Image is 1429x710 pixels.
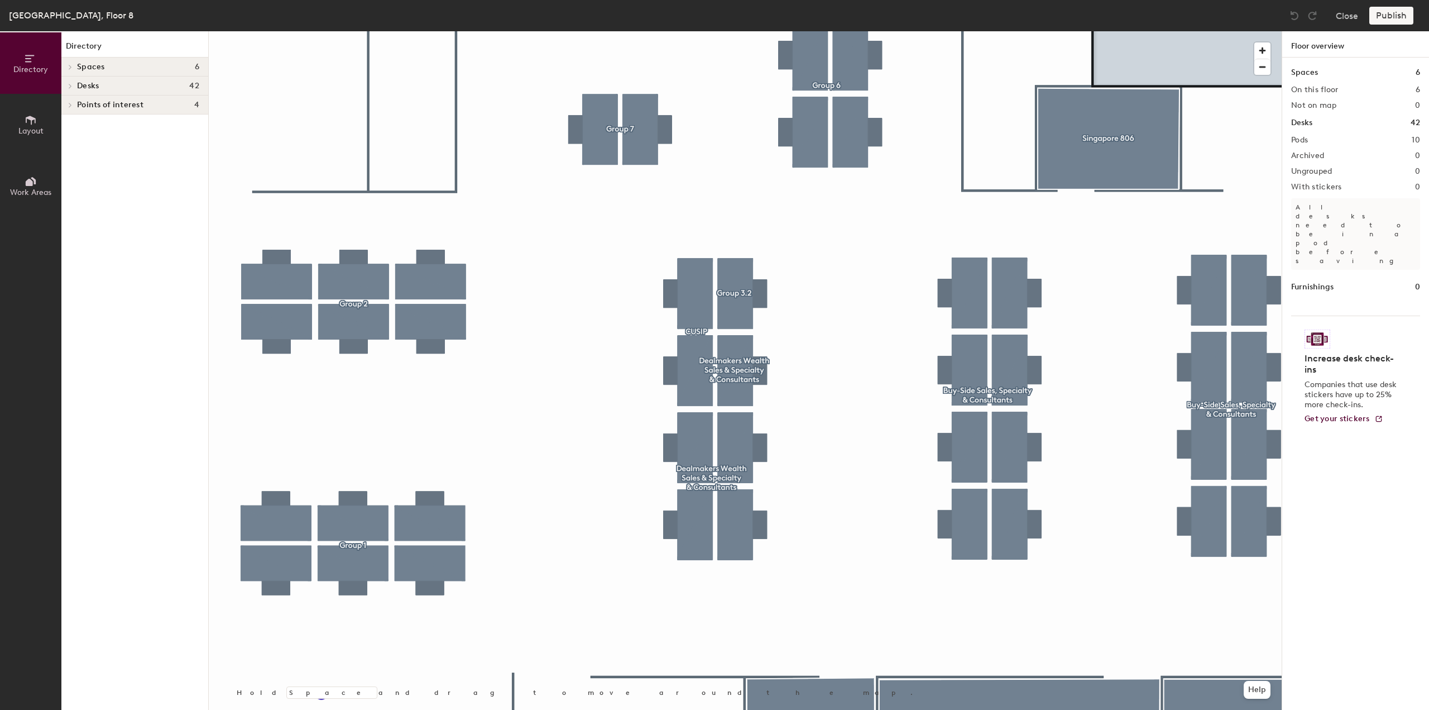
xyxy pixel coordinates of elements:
h1: Furnishings [1291,281,1334,293]
span: Layout [18,126,44,136]
span: 6 [195,63,199,72]
h2: Not on map [1291,101,1336,110]
p: Companies that use desk stickers have up to 25% more check-ins. [1305,380,1400,410]
h2: On this floor [1291,85,1339,94]
h2: 0 [1415,101,1420,110]
h1: Desks [1291,117,1312,129]
button: Help [1244,681,1270,699]
span: Desks [77,82,99,90]
img: Sticker logo [1305,330,1330,349]
span: Directory [13,65,48,74]
span: Get your stickers [1305,414,1370,423]
h1: 42 [1411,117,1420,129]
a: Get your stickers [1305,414,1383,424]
h2: With stickers [1291,183,1342,192]
span: 42 [189,82,199,90]
h2: Ungrouped [1291,167,1332,176]
div: [GEOGRAPHIC_DATA], Floor 8 [9,8,133,22]
h1: Directory [61,40,208,58]
h2: Pods [1291,136,1308,145]
h2: 0 [1415,151,1420,160]
h2: 0 [1415,183,1420,192]
h1: Spaces [1291,66,1318,79]
span: Points of interest [77,101,143,109]
span: 4 [194,101,199,109]
h1: 6 [1416,66,1420,79]
p: All desks need to be in a pod before saving [1291,198,1420,270]
h2: 0 [1415,167,1420,176]
span: Spaces [77,63,105,72]
h1: 0 [1415,281,1420,293]
h2: 6 [1416,85,1420,94]
img: Redo [1307,10,1318,21]
img: Undo [1289,10,1300,21]
h2: Archived [1291,151,1324,160]
h1: Floor overview [1282,31,1429,58]
h4: Increase desk check-ins [1305,353,1400,375]
button: Close [1336,7,1358,25]
span: Work Areas [10,188,51,197]
h2: 10 [1412,136,1420,145]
